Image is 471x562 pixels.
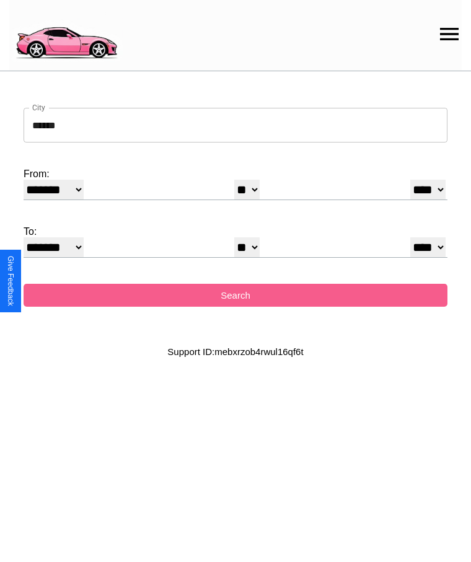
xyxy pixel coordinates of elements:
[24,169,447,180] label: From:
[24,226,447,237] label: To:
[24,284,447,307] button: Search
[167,343,303,360] p: Support ID: mebxrzob4rwul16qf6t
[32,102,45,113] label: City
[9,6,123,62] img: logo
[6,256,15,306] div: Give Feedback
